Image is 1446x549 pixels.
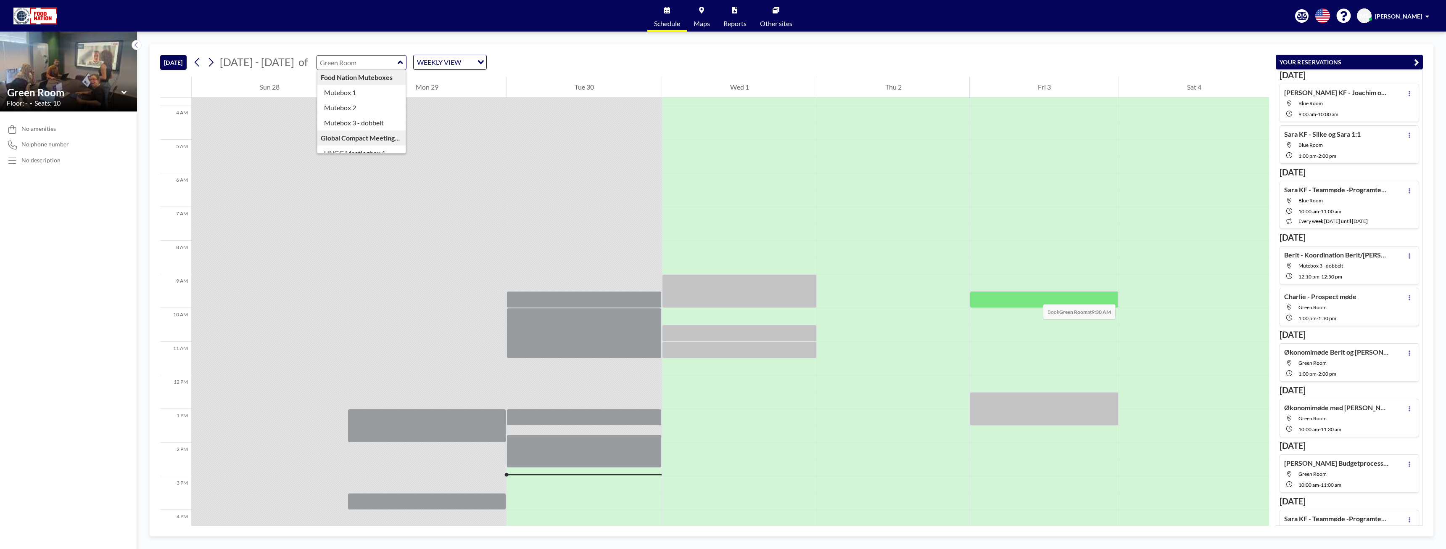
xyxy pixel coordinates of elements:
span: - [1319,208,1321,215]
span: No phone number [21,141,69,148]
span: of [298,56,308,69]
div: 12 PM [160,375,191,409]
span: 1:00 PM [1298,315,1317,321]
span: [PERSON_NAME] [1375,13,1422,20]
div: Mutebox 3 - dobbelt [317,115,406,130]
b: 9:30 AM [1092,309,1111,315]
span: 9:00 AM [1298,111,1316,117]
div: 5 AM [160,140,191,173]
span: 11:00 AM [1321,482,1341,488]
div: 11 AM [160,342,191,375]
div: 4 PM [160,510,191,544]
span: - [1319,273,1321,280]
h4: Sara KF - Teammøde -Programteam [1284,186,1389,194]
span: 12:50 PM [1321,273,1342,280]
div: Mon 29 [348,77,506,98]
span: Green Room [1298,415,1327,422]
h3: [DATE] [1280,232,1419,243]
div: 3 PM [160,476,191,510]
div: Search for option [414,55,486,69]
div: 4 AM [160,106,191,140]
span: 10:00 AM [1298,208,1319,215]
span: Schedule [654,20,680,27]
span: 1:30 PM [1318,315,1336,321]
h3: [DATE] [1280,385,1419,395]
span: Green Room [1298,304,1327,310]
div: Sun 28 [192,77,347,98]
div: Global Compact Meetingboxes [317,130,406,146]
span: 1:00 PM [1298,153,1317,159]
span: Mutebox 3 - dobbelt [1298,263,1343,269]
button: [DATE] [160,55,187,70]
img: organization-logo [13,8,57,24]
div: Sat 4 [1119,77,1269,98]
span: 11:30 AM [1321,426,1341,432]
span: Other sites [760,20,792,27]
span: No amenities [21,125,56,133]
div: 8 AM [160,241,191,274]
h4: Sara KF - Teammøde -Programteam [1284,515,1389,523]
span: 10:00 AM [1298,426,1319,432]
h4: [PERSON_NAME] KF - Joachim og [PERSON_NAME] [1284,88,1389,97]
h3: [DATE] [1280,329,1419,340]
div: 9 AM [160,274,191,308]
span: 10:00 AM [1318,111,1338,117]
span: MS [1360,12,1369,20]
span: Reports [723,20,747,27]
span: - [1317,315,1318,321]
div: 1 PM [160,409,191,443]
div: 10 AM [160,308,191,342]
span: 10:00 AM [1298,482,1319,488]
div: 6 AM [160,173,191,207]
b: Green Room [1059,309,1087,315]
span: - [1316,111,1318,117]
span: - [1319,482,1321,488]
div: No description [21,156,61,164]
div: 7 AM [160,207,191,241]
div: Mutebox 2 [317,100,406,115]
span: Green Room [1298,360,1327,366]
h4: Økonomimøde Berit og [PERSON_NAME] [1284,348,1389,356]
input: Green Room [7,86,121,98]
h3: [DATE] [1280,70,1419,80]
input: Green Room [317,56,398,69]
span: Blue Room [1298,100,1323,106]
span: - [1317,153,1318,159]
span: Seats: 10 [34,99,61,107]
span: Green Room [1298,471,1327,477]
h3: [DATE] [1280,167,1419,178]
span: every week [DATE] until [DATE] [1298,218,1368,224]
div: 2 PM [160,443,191,476]
h4: Charlie - Prospect møde [1284,292,1356,301]
span: 12:10 PM [1298,273,1319,280]
span: - [1319,426,1321,432]
h3: [DATE] [1280,496,1419,507]
h3: [DATE] [1280,440,1419,451]
span: - [1317,371,1318,377]
h4: Berit - Koordination Berit/[PERSON_NAME] [1284,251,1389,259]
h4: Sara KF - Silke og Sara 1:1 [1284,130,1361,138]
span: 2:00 PM [1318,153,1336,159]
span: Maps [694,20,710,27]
div: Thu 2 [817,77,969,98]
div: Mutebox 1 [317,85,406,100]
span: 2:00 PM [1318,371,1336,377]
span: Blue Room [1298,197,1323,204]
input: Search for option [464,57,472,68]
button: YOUR RESERVATIONS [1276,55,1423,69]
div: UNGC Meetingbox 1 [317,146,406,161]
span: Blue Room [1298,142,1323,148]
h4: [PERSON_NAME] Budgetprocesser med [PERSON_NAME] [1284,459,1389,467]
div: Food Nation Muteboxes [317,70,406,85]
span: • [30,101,32,106]
span: 11:00 AM [1321,208,1341,215]
span: 1:00 PM [1298,371,1317,377]
div: Tue 30 [507,77,662,98]
div: Fri 3 [970,77,1119,98]
div: Wed 1 [662,77,817,98]
span: WEEKLY VIEW [415,57,463,68]
span: Book at [1043,304,1116,320]
span: Floor: - [7,99,28,107]
span: [DATE] - [DATE] [220,56,294,68]
h4: Økonomimøde med [PERSON_NAME] [1284,403,1389,412]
